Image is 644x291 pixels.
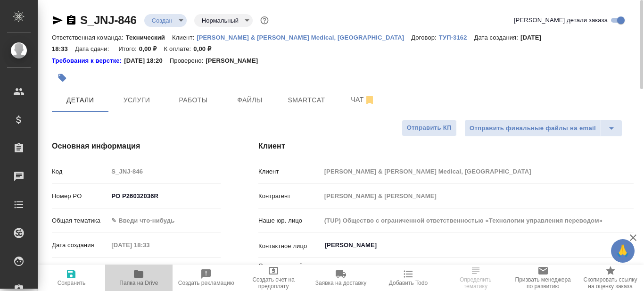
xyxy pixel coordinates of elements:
p: Ответственная команда: [52,34,126,41]
p: 0,00 ₽ [193,45,218,52]
button: Скопировать ссылку для ЯМессенджера [52,15,63,26]
input: Пустое поле [108,238,190,252]
p: Дата создания: [474,34,520,41]
input: Пустое поле [321,165,634,178]
p: Клиент: [172,34,197,41]
span: Отправить финальные файлы на email [470,123,596,134]
span: Заявка на доставку [315,280,366,286]
button: Скопировать ссылку [66,15,77,26]
button: Добавить Todo [374,265,442,291]
button: Папка на Drive [105,265,173,291]
p: ТУП-3162 [439,34,474,41]
input: Пустое поле [321,214,634,227]
p: Технический [126,34,172,41]
p: Общая тематика [52,216,108,225]
span: Smartcat [284,94,329,106]
div: ✎ Введи что-нибудь [111,216,209,225]
p: Договор: [411,34,439,41]
button: Доп статусы указывают на важность/срочность заказа [258,14,271,26]
span: Работы [171,94,216,106]
span: Услуги [114,94,159,106]
button: Отправить КП [402,120,457,136]
p: [DATE] 18:20 [124,56,170,66]
a: S_JNJ-846 [80,14,137,26]
div: Нажми, чтобы открыть папку с инструкцией [52,56,124,66]
span: 🙏 [615,241,631,261]
p: Итого: [118,45,139,52]
input: Пустое поле [108,165,221,178]
button: Создать счет на предоплату [240,265,307,291]
span: Призвать менеджера по развитию [515,276,571,290]
p: Проверено: [170,56,206,66]
a: [PERSON_NAME] & [PERSON_NAME] Medical, [GEOGRAPHIC_DATA] [197,33,411,41]
span: Файлы [227,94,272,106]
span: Папка на Drive [119,280,158,286]
input: Пустое поле [321,189,634,203]
h4: Основная информация [52,141,221,152]
button: 🙏 [611,239,635,263]
svg: Отписаться [364,94,375,106]
span: Отправить КП [407,123,452,133]
p: Контактное лицо [258,241,321,251]
span: Создать счет на предоплату [246,276,302,290]
p: Дата создания [52,241,108,250]
button: Призвать менеджера по развитию [509,265,577,291]
input: ✎ Введи что-нибудь [324,264,599,275]
p: Дата сдачи: [75,45,111,52]
p: [PERSON_NAME] [206,56,265,66]
span: [PERSON_NAME] детали заказа [514,16,608,25]
span: Детали [58,94,103,106]
span: Сохранить [58,280,86,286]
p: Номер PO [52,191,108,201]
a: ТУП-3162 [439,33,474,41]
p: [PERSON_NAME] & [PERSON_NAME] Medical, [GEOGRAPHIC_DATA] [197,34,411,41]
input: ✎ Введи что-нибудь [108,189,221,203]
div: ✎ Введи что-нибудь [108,213,221,229]
span: Добавить Todo [389,280,428,286]
p: Код [52,167,108,176]
div: Создан [194,14,253,27]
span: Скопировать ссылку на оценку заказа [582,276,638,290]
button: Создан [149,17,175,25]
p: 0,00 ₽ [139,45,164,52]
button: Скопировать ссылку на оценку заказа [577,265,644,291]
div: Создан [144,14,187,27]
span: Определить тематику [447,276,504,290]
button: Добавить тэг [52,67,73,88]
span: Чат [340,94,386,106]
a: Требования к верстке: [52,56,124,66]
p: Ответственный за оплату [258,261,321,280]
span: Создать рекламацию [178,280,234,286]
p: К оплате: [164,45,194,52]
button: Отправить финальные файлы на email [464,120,601,137]
button: Определить тематику [442,265,509,291]
button: Нормальный [199,17,241,25]
button: Заявка на доставку [307,265,375,291]
input: Пустое поле [108,263,190,276]
p: Контрагент [258,191,321,201]
p: Клиент [258,167,321,176]
button: Сохранить [38,265,105,291]
div: split button [464,120,622,137]
p: Наше юр. лицо [258,216,321,225]
h4: Клиент [258,141,634,152]
button: Создать рекламацию [173,265,240,291]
